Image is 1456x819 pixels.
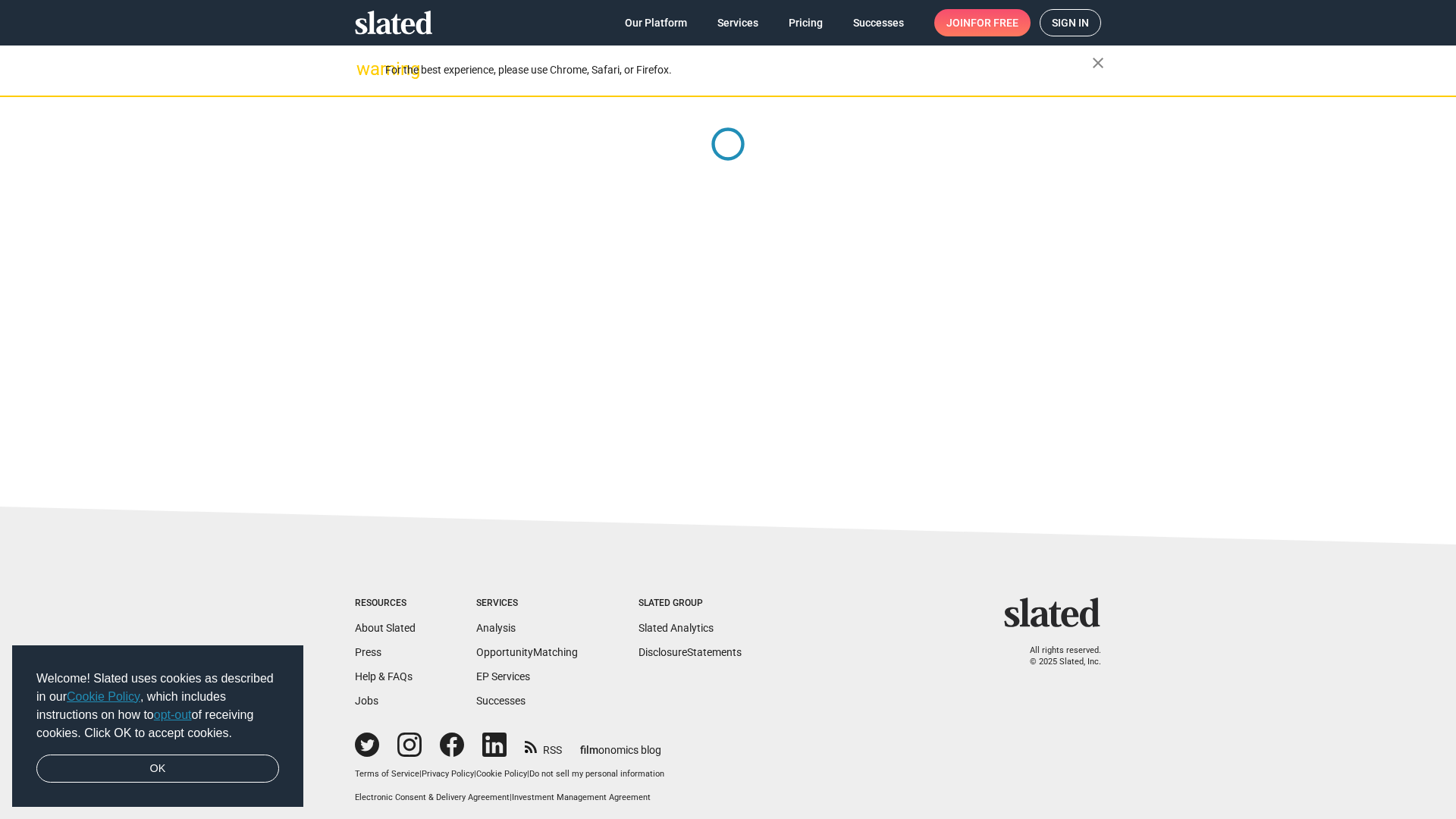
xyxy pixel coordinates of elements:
[355,646,381,658] a: Press
[419,769,422,779] span: |
[422,769,474,779] a: Privacy Policy
[510,792,512,802] span: |
[12,645,303,808] div: cookieconsent
[67,690,140,703] a: Cookie Policy
[613,9,699,36] a: Our Platform
[512,792,651,802] a: Investment Management Agreement
[476,622,516,634] a: Analysis
[355,598,416,610] div: Resources
[841,9,916,36] a: Successes
[355,622,416,634] a: About Slated
[154,708,192,721] a: opt-out
[580,744,598,756] span: film
[474,769,476,779] span: |
[476,670,530,682] a: EP Services
[529,769,664,780] button: Do not sell my personal information
[1089,54,1107,72] mat-icon: close
[625,9,687,36] span: Our Platform
[639,646,742,658] a: DisclosureStatements
[946,9,1018,36] span: Join
[356,60,375,78] mat-icon: warning
[476,695,526,707] a: Successes
[1040,9,1101,36] a: Sign in
[355,695,378,707] a: Jobs
[355,769,419,779] a: Terms of Service
[36,755,279,783] a: dismiss cookie message
[639,598,742,610] div: Slated Group
[476,598,578,610] div: Services
[525,734,562,758] a: RSS
[1014,645,1101,667] p: All rights reserved. © 2025 Slated, Inc.
[1052,10,1089,36] span: Sign in
[527,769,529,779] span: |
[36,670,279,742] span: Welcome! Slated uses cookies as described in our , which includes instructions on how to of recei...
[705,9,770,36] a: Services
[639,622,714,634] a: Slated Analytics
[717,9,758,36] span: Services
[971,9,1018,36] span: for free
[355,792,510,802] a: Electronic Consent & Delivery Agreement
[934,9,1031,36] a: Joinfor free
[789,9,823,36] span: Pricing
[580,731,661,758] a: filmonomics blog
[853,9,904,36] span: Successes
[355,670,413,682] a: Help & FAQs
[476,769,527,779] a: Cookie Policy
[385,60,1092,80] div: For the best experience, please use Chrome, Safari, or Firefox.
[777,9,835,36] a: Pricing
[476,646,578,658] a: OpportunityMatching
